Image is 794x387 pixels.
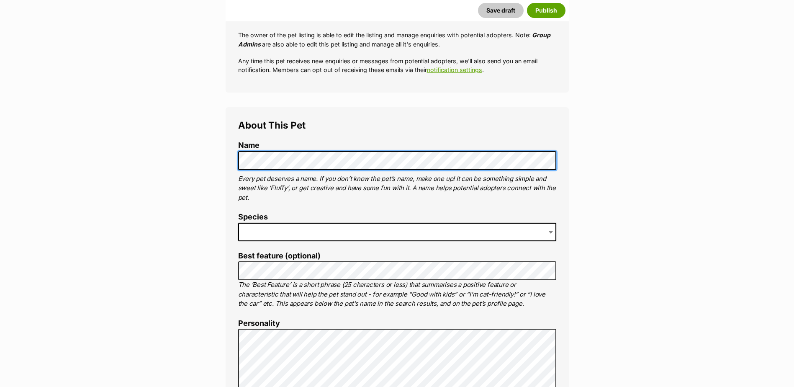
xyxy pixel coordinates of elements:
[427,66,482,73] a: notification settings
[238,252,556,261] label: Best feature (optional)
[527,3,565,18] button: Publish
[238,31,556,49] p: The owner of the pet listing is able to edit the listing and manage enquiries with potential adop...
[238,119,306,131] span: About This Pet
[478,3,524,18] button: Save draft
[238,280,556,309] p: The ‘Best Feature’ is a short phrase (25 characters or less) that summarises a positive feature o...
[238,213,556,222] label: Species
[238,319,556,328] label: Personality
[238,141,556,150] label: Name
[238,174,556,203] p: Every pet deserves a name. If you don’t know the pet’s name, make one up! It can be something sim...
[238,31,550,47] em: Group Admins
[238,57,556,75] p: Any time this pet receives new enquiries or messages from potential adopters, we'll also send you...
